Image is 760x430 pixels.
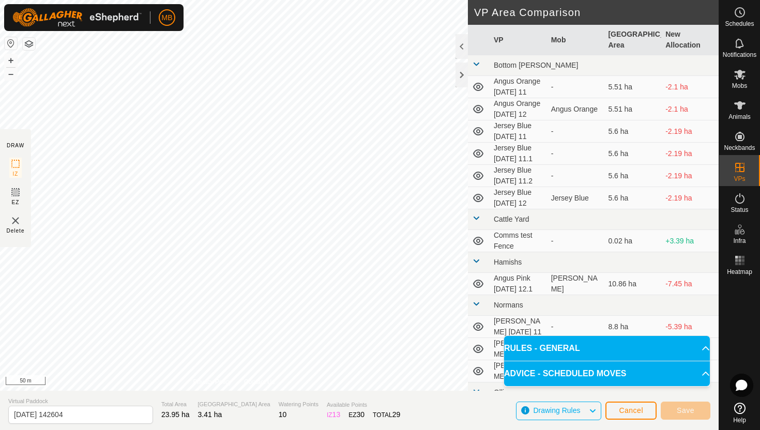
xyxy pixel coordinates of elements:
[604,143,661,165] td: 5.6 ha
[727,269,752,275] span: Heatmap
[490,360,547,382] td: [PERSON_NAME] [DATE] 12
[733,238,746,244] span: Infra
[604,273,661,295] td: 10.86 ha
[661,25,719,55] th: New Allocation
[733,417,746,423] span: Help
[193,377,232,387] a: Privacy Policy
[327,409,340,420] div: IZ
[327,401,400,409] span: Available Points
[490,165,547,187] td: Jersey Blue [DATE] 11.2
[719,398,760,427] a: Help
[474,6,719,19] h2: VP Area Comparison
[504,336,710,361] p-accordion-header: RULES - GENERAL
[373,409,400,420] div: TOTAL
[732,83,747,89] span: Mobs
[279,410,287,419] span: 10
[661,316,719,338] td: -5.39 ha
[5,68,17,80] button: –
[604,165,661,187] td: 5.6 ha
[551,236,600,247] div: -
[161,400,190,409] span: Total Area
[661,230,719,252] td: +3.39 ha
[725,21,754,27] span: Schedules
[7,227,25,235] span: Delete
[9,214,22,227] img: VP
[23,38,35,50] button: Map Layers
[551,148,600,159] div: -
[551,321,600,332] div: -
[490,338,547,360] td: [PERSON_NAME] [DATE] 10
[551,82,600,93] div: -
[728,114,751,120] span: Animals
[604,187,661,209] td: 5.6 ha
[162,12,173,23] span: MB
[604,98,661,120] td: 5.51 ha
[5,54,17,67] button: +
[198,400,270,409] span: [GEOGRAPHIC_DATA] Area
[661,165,719,187] td: -2.19 ha
[490,25,547,55] th: VP
[7,142,24,149] div: DRAW
[604,120,661,143] td: 5.6 ha
[605,402,657,420] button: Cancel
[244,377,275,387] a: Contact Us
[279,400,318,409] span: Watering Points
[490,76,547,98] td: Angus Orange [DATE] 11
[5,37,17,50] button: Reset Map
[551,171,600,181] div: -
[533,406,580,414] span: Drawing Rules
[161,410,190,419] span: 23.95 ha
[604,76,661,98] td: 5.51 ha
[348,409,364,420] div: EZ
[734,176,745,182] span: VPs
[661,98,719,120] td: -2.1 ha
[357,410,365,419] span: 30
[661,187,719,209] td: -2.19 ha
[551,126,600,137] div: -
[392,410,401,419] span: 29
[504,342,580,355] span: RULES - GENERAL
[661,402,710,420] button: Save
[12,198,20,206] span: EZ
[723,52,756,58] span: Notifications
[731,207,748,213] span: Status
[490,143,547,165] td: Jersey Blue [DATE] 11.1
[332,410,341,419] span: 13
[504,367,626,380] span: ADVICE - SCHEDULED MOVES
[677,406,694,414] span: Save
[490,98,547,120] td: Angus Orange [DATE] 12
[494,301,523,309] span: Normans
[490,273,547,295] td: Angus Pink [DATE] 12.1
[198,410,222,419] span: 3.41 ha
[619,406,643,414] span: Cancel
[551,104,600,115] div: Angus Orange
[604,316,661,338] td: 8.8 ha
[661,143,719,165] td: -2.19 ha
[604,230,661,252] td: 0.02 ha
[604,25,661,55] th: [GEOGRAPHIC_DATA] Area
[504,361,710,386] p-accordion-header: ADVICE - SCHEDULED MOVES
[494,215,529,223] span: Cattle Yard
[490,230,547,252] td: Comms test Fence
[490,187,547,209] td: Jersey Blue [DATE] 12
[661,273,719,295] td: -7.45 ha
[724,145,755,151] span: Neckbands
[547,25,604,55] th: Mob
[661,76,719,98] td: -2.1 ha
[494,258,522,266] span: Hamishs
[661,120,719,143] td: -2.19 ha
[12,8,142,27] img: Gallagher Logo
[8,397,153,406] span: Virtual Paddock
[490,120,547,143] td: Jersey Blue [DATE] 11
[551,273,600,295] div: [PERSON_NAME]
[551,193,600,204] div: Jersey Blue
[490,316,547,338] td: [PERSON_NAME] [DATE] 11
[494,388,512,396] span: Ollies
[13,170,19,178] span: IZ
[494,61,578,69] span: Bottom [PERSON_NAME]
